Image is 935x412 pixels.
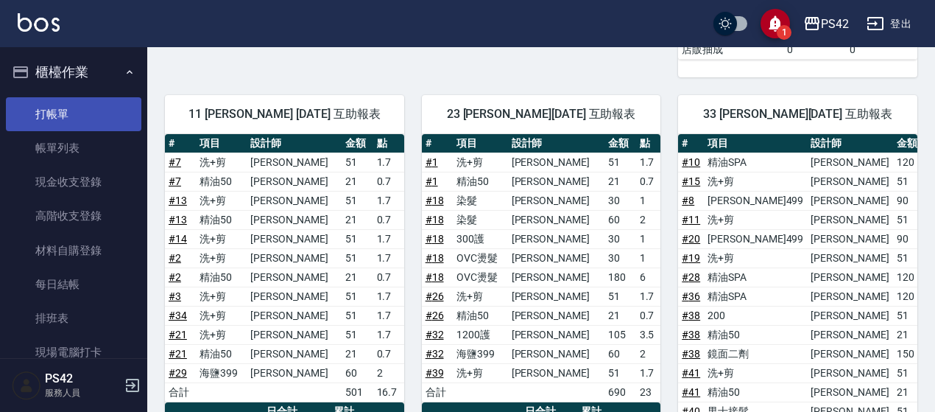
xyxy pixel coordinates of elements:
td: 洗+剪 [453,363,507,383]
td: [PERSON_NAME] [247,325,342,344]
a: #1 [426,156,438,168]
th: 金額 [604,134,636,153]
a: #38 [682,348,700,360]
a: 材料自購登錄 [6,234,141,268]
span: 23 [PERSON_NAME][DATE] 互助報表 [440,107,643,122]
td: 120 [893,153,924,172]
td: 1 [636,191,661,210]
td: [PERSON_NAME] [807,325,892,344]
td: 51 [342,325,373,344]
td: 21 [342,172,373,191]
td: [PERSON_NAME] [807,344,892,363]
td: 300護 [453,229,507,248]
td: 精油SPA [704,153,807,172]
th: 項目 [453,134,507,153]
td: 0.7 [373,344,404,363]
a: #20 [682,233,700,245]
td: [PERSON_NAME] [247,248,342,268]
td: [PERSON_NAME] [807,383,892,402]
td: 1.7 [373,191,404,210]
a: 現場電腦打卡 [6,335,141,369]
td: 60 [604,210,636,229]
td: 2 [636,210,661,229]
td: 精油50 [196,344,247,363]
td: [PERSON_NAME] [247,153,342,172]
td: 1 [636,248,661,268]
td: 16.7 [373,383,404,402]
td: [PERSON_NAME] [508,325,604,344]
td: 51 [604,287,636,306]
button: PS42 [797,9,855,39]
a: #11 [682,214,700,226]
td: [PERSON_NAME] [508,344,604,363]
td: 精油50 [704,325,807,344]
td: [PERSON_NAME] [508,363,604,383]
td: 洗+剪 [704,210,807,229]
a: #26 [426,310,444,321]
td: 洗+剪 [704,363,807,383]
td: 洗+剪 [196,229,247,248]
table: a dense table [422,134,661,402]
td: 精油50 [453,306,507,325]
a: #3 [169,290,181,302]
td: [PERSON_NAME]499 [704,191,807,210]
td: 90 [893,229,924,248]
a: #19 [682,252,700,264]
th: # [422,134,454,153]
td: 21 [342,268,373,287]
td: 染髮 [453,210,507,229]
td: 90 [893,191,924,210]
td: 120 [893,287,924,306]
img: Logo [18,13,60,32]
td: 1.7 [373,153,404,172]
a: 每日結帳 [6,268,141,301]
td: 合計 [165,383,196,402]
td: [PERSON_NAME] [247,172,342,191]
th: 點 [636,134,661,153]
img: Person [12,371,41,400]
td: 23 [636,383,661,402]
table: a dense table [165,134,404,402]
td: 精油SPA [704,268,807,287]
a: #39 [426,367,444,379]
th: # [165,134,196,153]
td: 2 [373,363,404,383]
td: 1.7 [636,153,661,172]
td: [PERSON_NAME] [508,287,604,306]
button: 登出 [861,10,917,38]
a: #13 [169,195,187,206]
td: 51 [893,363,924,383]
td: 洗+剪 [196,248,247,268]
td: 合計 [422,383,454,402]
td: 洗+剪 [196,287,247,306]
td: [PERSON_NAME] [807,248,892,268]
div: PS42 [821,15,849,33]
a: #7 [169,156,181,168]
td: 精油50 [704,383,807,402]
td: 21 [893,325,924,344]
th: 設計師 [508,134,604,153]
td: [PERSON_NAME] [247,287,342,306]
th: 項目 [196,134,247,153]
td: 0 [846,40,917,59]
td: 精油50 [196,268,247,287]
td: [PERSON_NAME] [247,229,342,248]
td: [PERSON_NAME] [807,363,892,383]
td: 0.7 [636,306,661,325]
td: [PERSON_NAME] [807,306,892,325]
td: 洗+剪 [196,153,247,172]
td: OVC燙髮 [453,248,507,268]
a: #34 [169,310,187,321]
h5: PS42 [45,371,120,386]
td: [PERSON_NAME] [508,248,604,268]
a: #32 [426,348,444,360]
td: 0.7 [636,172,661,191]
td: 51 [893,210,924,229]
a: #8 [682,195,694,206]
a: #7 [169,175,181,187]
td: 0.7 [373,268,404,287]
td: 51 [342,191,373,210]
td: 店販抽成 [678,40,783,59]
a: 打帳單 [6,97,141,131]
a: #13 [169,214,187,226]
